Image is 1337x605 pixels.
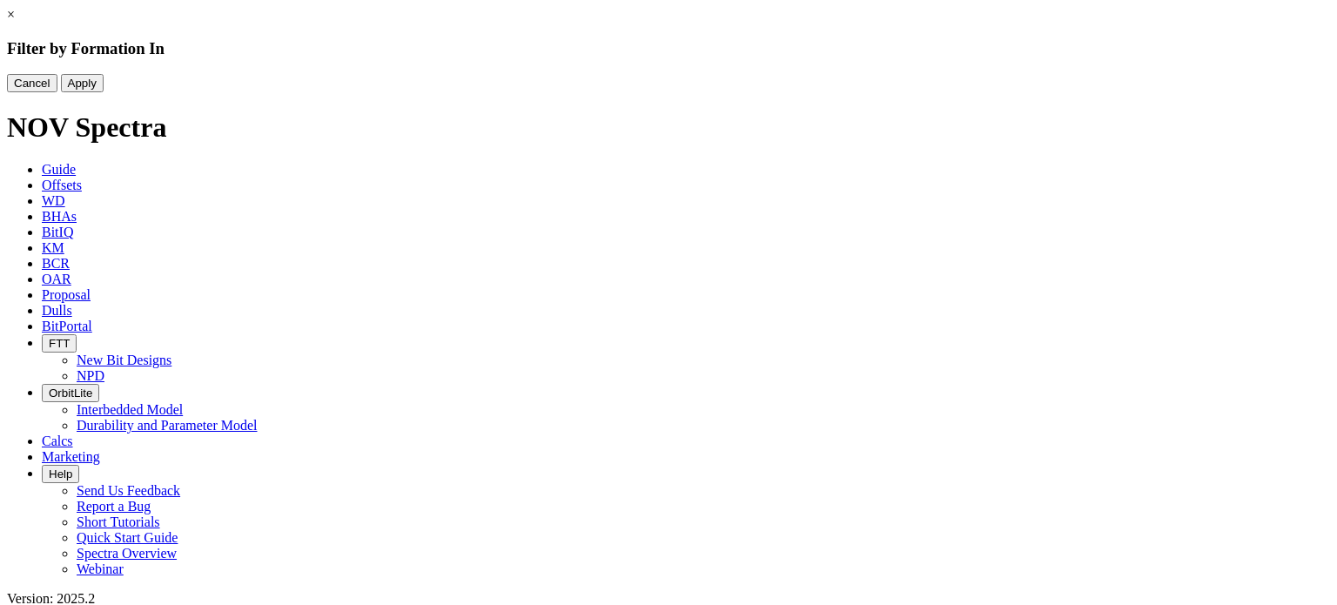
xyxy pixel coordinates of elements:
span: WD [42,193,65,208]
a: Short Tutorials [77,514,160,529]
h3: Filter by Formation In [7,39,1330,58]
a: Report a Bug [77,499,151,514]
span: OrbitLite [49,387,92,400]
a: × [7,7,15,22]
a: Send Us Feedback [77,483,180,498]
a: New Bit Designs [77,353,171,367]
span: BitPortal [42,319,92,333]
span: Offsets [42,178,82,192]
span: BHAs [42,209,77,224]
span: BCR [42,256,70,271]
button: Apply [61,74,104,92]
a: Interbedded Model [77,402,183,417]
h1: NOV Spectra [7,111,1330,144]
span: Help [49,467,72,481]
a: Durability and Parameter Model [77,418,258,433]
span: OAR [42,272,71,286]
span: KM [42,240,64,255]
button: Cancel [7,74,57,92]
a: Webinar [77,561,124,576]
span: FTT [49,337,70,350]
span: Dulls [42,303,72,318]
span: Guide [42,162,76,177]
span: Calcs [42,434,73,448]
span: Proposal [42,287,91,302]
a: Quick Start Guide [77,530,178,545]
a: NPD [77,368,104,383]
span: BitIQ [42,225,73,239]
a: Spectra Overview [77,546,177,561]
span: Marketing [42,449,100,464]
